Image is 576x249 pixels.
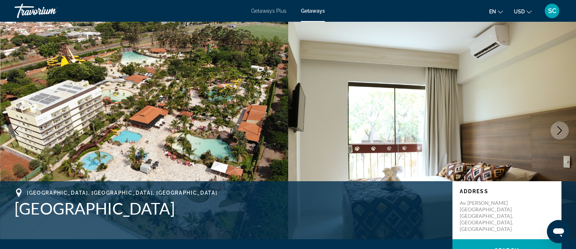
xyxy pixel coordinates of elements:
button: Previous image [7,121,25,140]
p: Address [460,188,554,194]
span: en [489,9,496,14]
h1: [GEOGRAPHIC_DATA] [15,199,445,218]
span: SC [548,7,556,14]
a: Getaways [301,8,325,14]
iframe: Bouton de lancement de la fenêtre de messagerie [547,220,570,243]
button: Next image [551,121,569,140]
p: Av. [PERSON_NAME][GEOGRAPHIC_DATA] [GEOGRAPHIC_DATA], [GEOGRAPHIC_DATA], [GEOGRAPHIC_DATA] [460,200,518,232]
span: USD [514,9,525,14]
button: User Menu [543,3,561,18]
a: Travorium [15,1,87,20]
button: Change currency [514,6,532,17]
button: Change language [489,6,503,17]
span: [GEOGRAPHIC_DATA], [GEOGRAPHIC_DATA], [GEOGRAPHIC_DATA] [27,190,217,196]
a: Getaways Plus [251,8,286,14]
